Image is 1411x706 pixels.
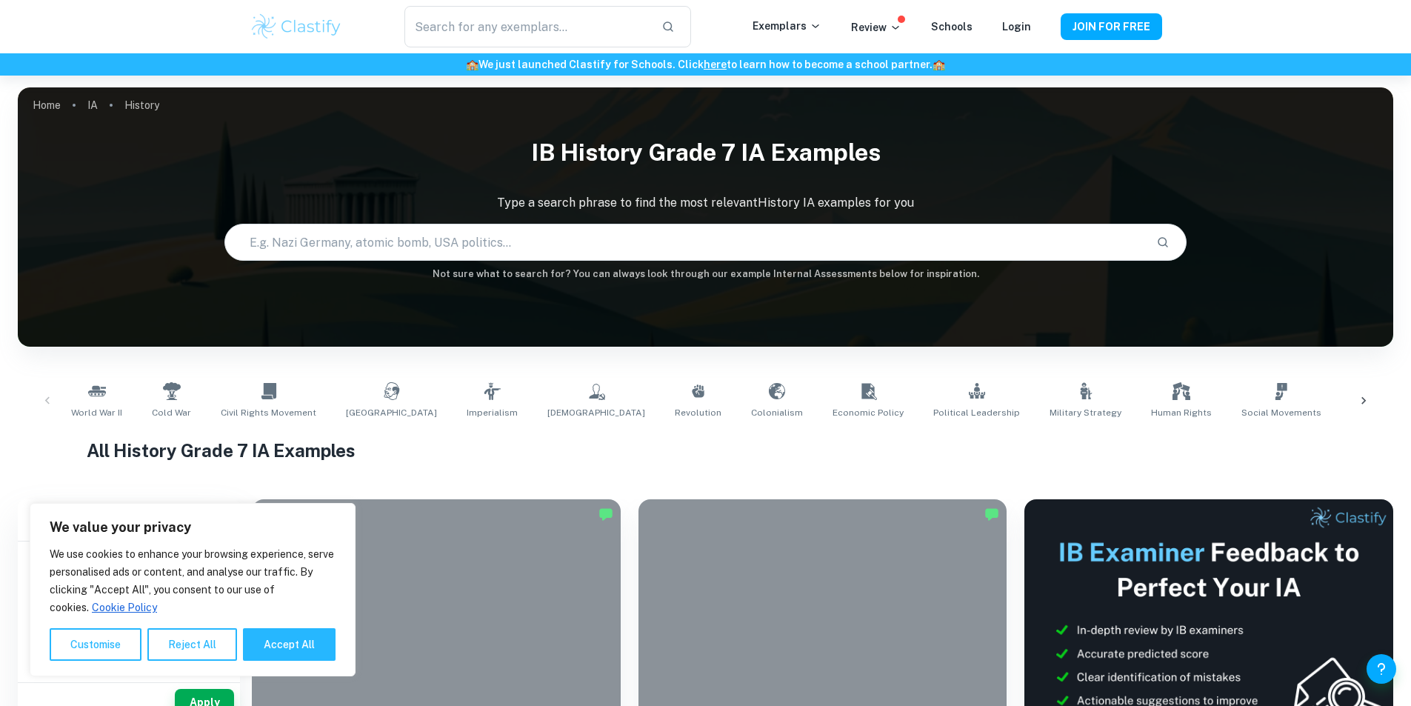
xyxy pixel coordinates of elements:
[346,406,437,419] span: [GEOGRAPHIC_DATA]
[30,503,356,676] div: We value your privacy
[225,222,1145,263] input: E.g. Nazi Germany, atomic bomb, USA politics...
[704,59,727,70] a: here
[598,507,613,522] img: Marked
[243,628,336,661] button: Accept All
[931,21,973,33] a: Schools
[18,194,1393,212] p: Type a search phrase to find the most relevant History IA examples for you
[50,628,141,661] button: Customise
[250,12,344,41] img: Clastify logo
[1002,21,1031,33] a: Login
[18,129,1393,176] h1: IB History Grade 7 IA examples
[50,545,336,616] p: We use cookies to enhance your browsing experience, serve personalised ads or content, and analys...
[50,519,336,536] p: We value your privacy
[87,437,1324,464] h1: All History Grade 7 IA Examples
[18,267,1393,282] h6: Not sure what to search for? You can always look through our example Internal Assessments below f...
[124,97,159,113] p: History
[753,18,821,34] p: Exemplars
[1241,406,1321,419] span: Social Movements
[466,59,478,70] span: 🏫
[547,406,645,419] span: [DEMOGRAPHIC_DATA]
[984,507,999,522] img: Marked
[751,406,803,419] span: Colonialism
[404,6,649,47] input: Search for any exemplars...
[33,95,61,116] a: Home
[933,406,1020,419] span: Political Leadership
[851,19,901,36] p: Review
[1050,406,1121,419] span: Military Strategy
[91,601,158,614] a: Cookie Policy
[467,406,518,419] span: Imperialism
[1061,13,1162,40] button: JOIN FOR FREE
[1151,406,1212,419] span: Human Rights
[833,406,904,419] span: Economic Policy
[675,406,721,419] span: Revolution
[18,499,240,541] h6: Filter exemplars
[1150,230,1175,255] button: Search
[221,406,316,419] span: Civil Rights Movement
[147,628,237,661] button: Reject All
[3,56,1408,73] h6: We just launched Clastify for Schools. Click to learn how to become a school partner.
[71,406,122,419] span: World War II
[933,59,945,70] span: 🏫
[1367,654,1396,684] button: Help and Feedback
[87,95,98,116] a: IA
[152,406,191,419] span: Cold War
